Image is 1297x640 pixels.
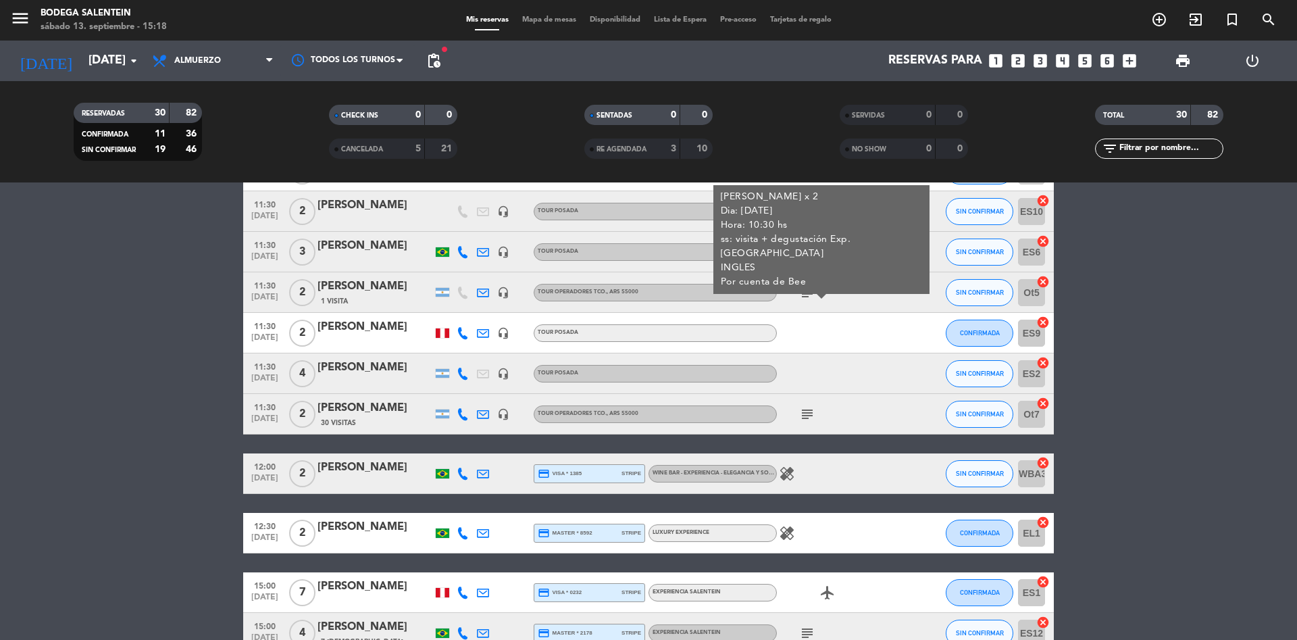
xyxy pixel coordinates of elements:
[1098,52,1116,70] i: looks_6
[1244,53,1261,69] i: power_settings_new
[82,131,128,138] span: CONFIRMADA
[956,248,1004,255] span: SIN CONFIRMAR
[647,16,713,24] span: Lista de Espera
[174,56,221,66] span: Almuerzo
[248,593,282,608] span: [DATE]
[1036,235,1050,248] i: cancel
[497,205,509,218] i: headset_mic
[248,414,282,430] span: [DATE]
[538,527,592,539] span: master * 8592
[1118,141,1223,156] input: Filtrar por nombre...
[10,8,30,33] button: menu
[987,52,1004,70] i: looks_one
[248,618,282,633] span: 15:00
[248,237,282,252] span: 11:30
[82,110,125,117] span: RESERVADAS
[248,374,282,389] span: [DATE]
[538,208,578,214] span: Tour Posada
[596,146,646,153] span: RE AGENDADA
[341,146,383,153] span: CANCELADA
[538,527,550,539] i: credit_card
[956,370,1004,377] span: SIN CONFIRMAR
[956,289,1004,296] span: SIN CONFIRMAR
[1102,141,1118,157] i: filter_list
[538,289,638,295] span: Tour operadores tco.
[1036,275,1050,289] i: cancel
[317,197,432,214] div: [PERSON_NAME]
[960,529,1000,537] span: CONFIRMADA
[289,579,315,606] span: 7
[538,627,550,639] i: credit_card
[248,518,282,533] span: 12:30
[447,110,455,120] strong: 0
[186,129,199,139] strong: 36
[1032,52,1049,70] i: looks_3
[341,112,378,119] span: CHECK INS
[538,249,578,254] span: Tour Posada
[155,129,166,139] strong: 11
[819,585,836,601] i: airplanemode_active
[653,470,853,476] span: WINE BAR - EXPERIENCIA - ELEGANCIA Y SOFISTICACIÓN DE VALLE DE UCO
[1036,616,1050,629] i: cancel
[607,411,638,416] span: , ARS 55000
[1009,52,1027,70] i: looks_two
[186,108,199,118] strong: 82
[515,16,583,24] span: Mapa de mesas
[763,16,838,24] span: Tarjetas de regalo
[321,296,348,307] span: 1 Visita
[440,45,449,53] span: fiber_manual_record
[289,460,315,487] span: 2
[538,468,582,480] span: visa * 1385
[289,320,315,347] span: 2
[721,190,923,289] div: [PERSON_NAME] x 2 Dia: [DATE] Hora: 10:30 hs ss: visita + degustación Exp. [GEOGRAPHIC_DATA] INGL...
[1151,11,1167,28] i: add_circle_outline
[126,53,142,69] i: arrow_drop_down
[1036,516,1050,529] i: cancel
[653,630,721,635] span: Experiencia Salentein
[248,458,282,474] span: 12:00
[497,246,509,258] i: headset_mic
[946,401,1013,428] button: SIN CONFIRMAR
[946,460,1013,487] button: SIN CONFIRMAR
[415,144,421,153] strong: 5
[441,144,455,153] strong: 21
[538,587,582,599] span: visa * 0232
[960,329,1000,337] span: CONFIRMADA
[317,518,432,536] div: [PERSON_NAME]
[538,411,638,416] span: Tour operadores tco.
[713,16,763,24] span: Pre-acceso
[607,289,638,295] span: , ARS 55000
[497,287,509,299] i: headset_mic
[621,469,641,478] span: stripe
[10,46,82,76] i: [DATE]
[779,525,795,541] i: healing
[1217,41,1287,81] div: LOG OUT
[1036,456,1050,470] i: cancel
[317,278,432,295] div: [PERSON_NAME]
[799,406,815,422] i: subject
[956,207,1004,215] span: SIN CONFIRMAR
[1076,52,1094,70] i: looks_5
[321,418,356,428] span: 30 Visitas
[956,410,1004,418] span: SIN CONFIRMAR
[248,474,282,489] span: [DATE]
[248,293,282,308] span: [DATE]
[1036,316,1050,329] i: cancel
[946,198,1013,225] button: SIN CONFIRMAR
[426,53,442,69] span: pending_actions
[671,110,676,120] strong: 0
[497,408,509,420] i: headset_mic
[538,370,578,376] span: Tour Posada
[956,470,1004,477] span: SIN CONFIRMAR
[248,318,282,333] span: 11:30
[946,320,1013,347] button: CONFIRMADA
[621,629,641,637] span: stripe
[926,110,932,120] strong: 0
[583,16,647,24] span: Disponibilidad
[248,333,282,349] span: [DATE]
[621,588,641,597] span: stripe
[957,110,965,120] strong: 0
[317,359,432,376] div: [PERSON_NAME]
[248,277,282,293] span: 11:30
[596,112,632,119] span: SENTADAS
